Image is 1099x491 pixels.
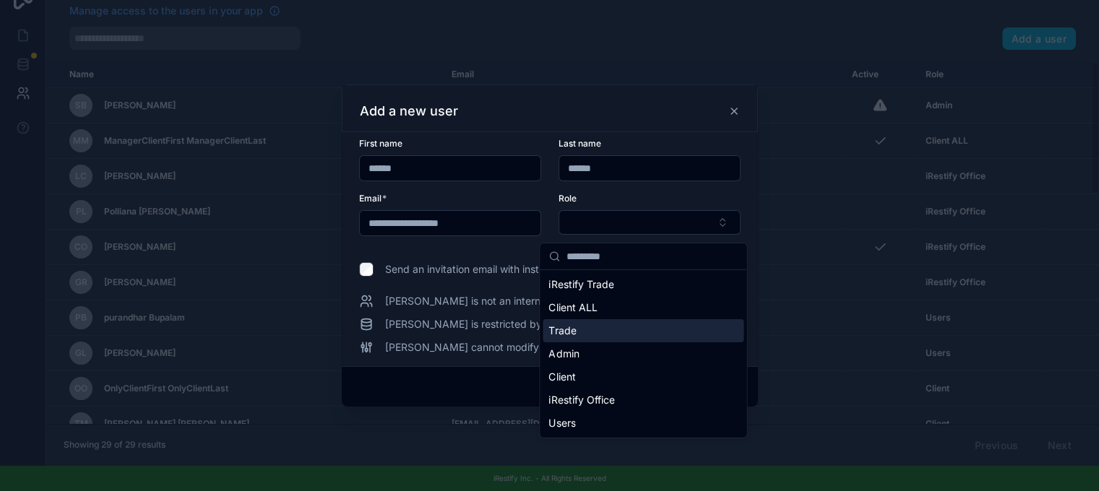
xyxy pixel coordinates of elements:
[548,277,613,292] span: iRestify Trade
[359,262,374,277] input: Send an invitation email with instructions to log in
[559,193,577,204] span: Role
[548,370,575,384] span: Client
[559,210,741,235] button: Select Button
[385,294,617,308] span: [PERSON_NAME] is not an internal team member
[385,317,625,331] span: [PERSON_NAME] is restricted by data permissions
[359,193,382,204] span: Email
[359,138,402,149] span: First name
[360,103,458,120] h3: Add a new user
[540,270,746,438] div: Suggestions
[548,347,579,361] span: Admin
[385,262,617,277] span: Send an invitation email with instructions to log in
[559,138,601,149] span: Last name
[548,416,575,430] span: Users
[548,323,576,338] span: Trade
[548,300,597,315] span: Client ALL
[385,340,585,355] span: [PERSON_NAME] cannot modify your app
[548,393,614,407] span: iRestify Office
